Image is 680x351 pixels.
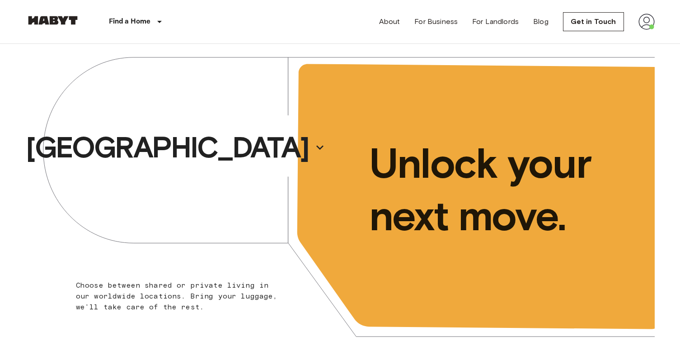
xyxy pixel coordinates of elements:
[414,16,458,27] a: For Business
[76,280,283,313] p: Choose between shared or private living in our worldwide locations. Bring your luggage, we'll tak...
[533,16,549,27] a: Blog
[638,14,655,30] img: avatar
[26,16,80,25] img: Habyt
[379,16,400,27] a: About
[22,127,328,168] button: [GEOGRAPHIC_DATA]
[26,129,309,166] p: [GEOGRAPHIC_DATA]
[472,16,519,27] a: For Landlords
[109,16,151,27] p: Find a Home
[369,137,640,242] p: Unlock your next move.
[563,12,624,31] a: Get in Touch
